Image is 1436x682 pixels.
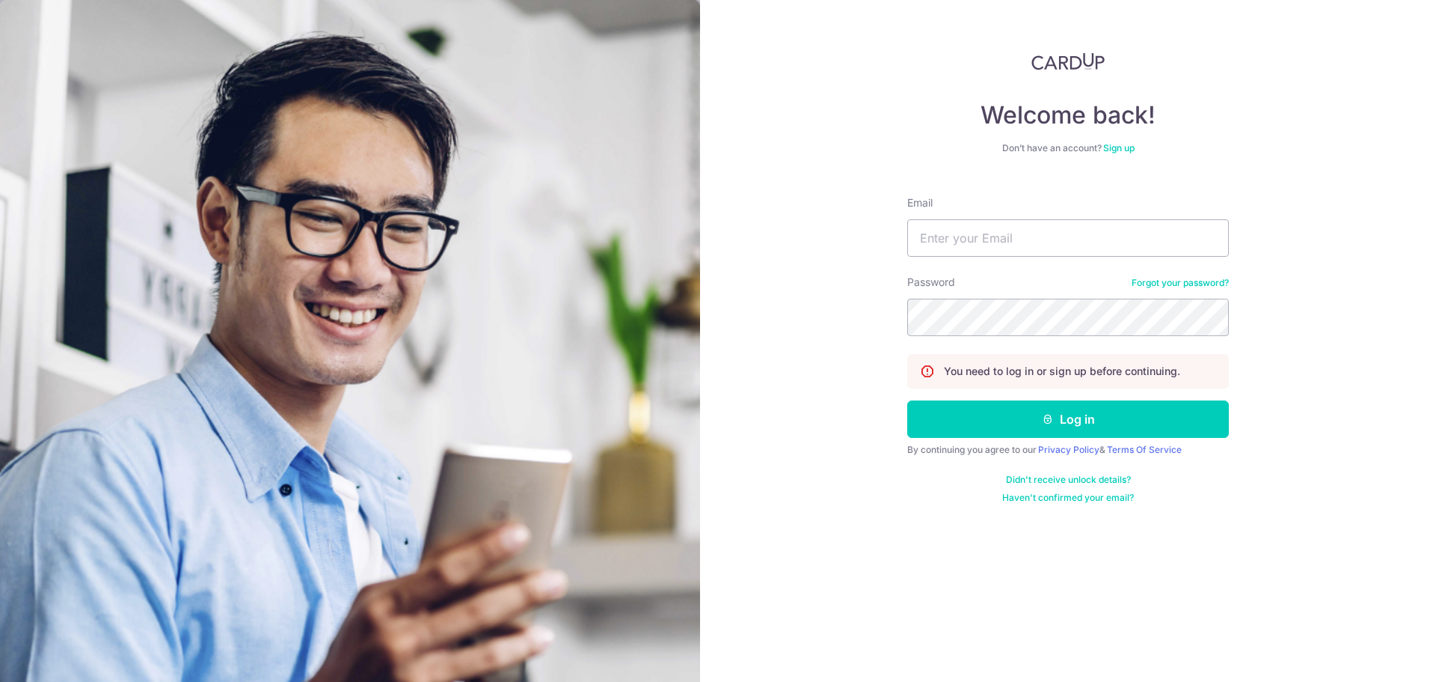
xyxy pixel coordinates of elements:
a: Privacy Policy [1038,444,1099,455]
h4: Welcome back! [907,100,1229,130]
a: Forgot your password? [1132,277,1229,289]
label: Email [907,195,933,210]
label: Password [907,275,955,290]
a: Terms Of Service [1107,444,1182,455]
a: Haven't confirmed your email? [1002,492,1134,504]
a: Didn't receive unlock details? [1006,474,1131,486]
p: You need to log in or sign up before continuing. [944,364,1180,379]
img: CardUp Logo [1031,52,1105,70]
button: Log in [907,401,1229,438]
a: Sign up [1103,142,1135,153]
input: Enter your Email [907,219,1229,257]
div: Don’t have an account? [907,142,1229,154]
div: By continuing you agree to our & [907,444,1229,456]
